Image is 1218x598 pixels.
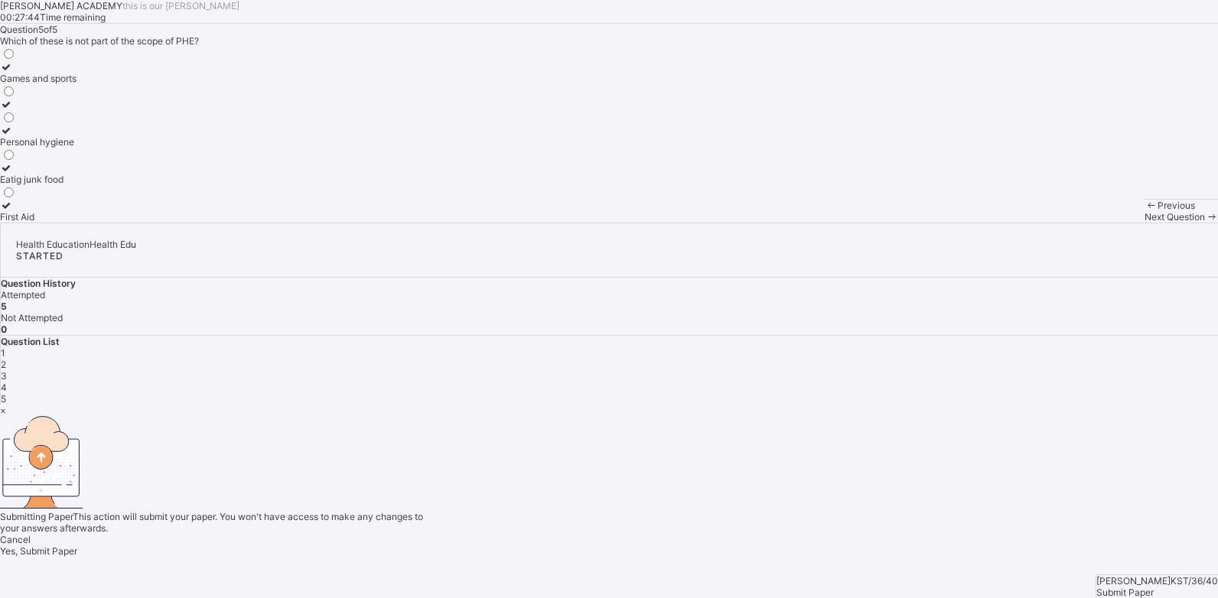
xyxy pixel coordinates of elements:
[1,289,45,301] span: Attempted
[90,239,136,250] span: Health Edu
[1096,587,1154,598] span: Submit Paper
[16,239,90,250] span: Health Education
[1,347,5,359] span: 1
[1,393,6,405] span: 5
[1171,575,1218,587] span: KST/36/40
[1,312,63,323] span: Not Attempted
[1158,200,1195,211] span: Previous
[1,278,76,289] span: Question History
[1,359,6,370] span: 2
[1,336,60,347] span: Question List
[1145,211,1205,223] span: Next Question
[1,323,7,335] b: 0
[1,370,7,382] span: 3
[1,382,7,393] span: 4
[1,301,7,312] b: 5
[40,11,106,23] span: Time remaining
[16,250,64,262] span: STARTED
[1096,575,1171,587] span: [PERSON_NAME]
